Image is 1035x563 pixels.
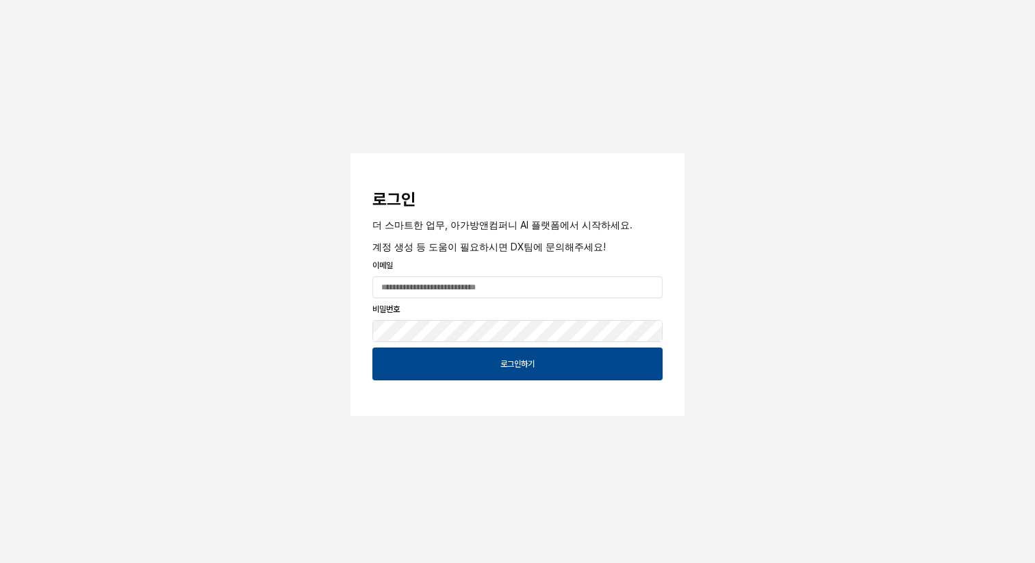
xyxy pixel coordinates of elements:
[500,358,535,369] p: 로그인하기
[372,259,663,272] p: 이메일
[372,303,663,315] p: 비밀번호
[372,348,663,380] button: 로그인하기
[372,190,663,209] h3: 로그인
[372,239,663,254] p: 계정 생성 등 도움이 필요하시면 DX팀에 문의해주세요!
[372,218,663,232] p: 더 스마트한 업무, 아가방앤컴퍼니 AI 플랫폼에서 시작하세요.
